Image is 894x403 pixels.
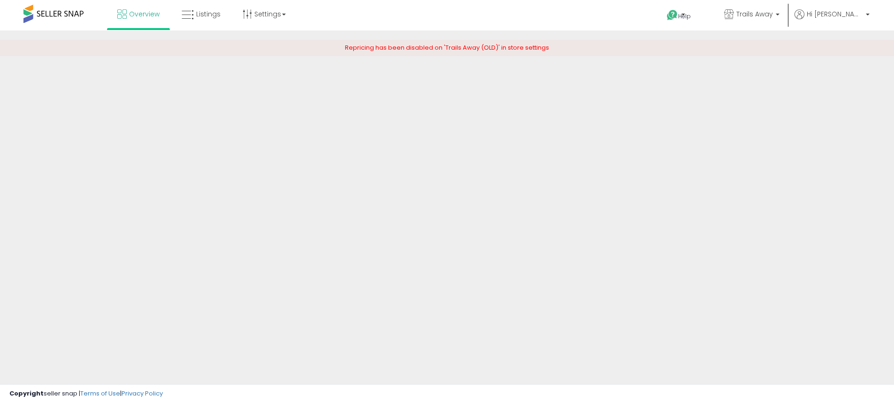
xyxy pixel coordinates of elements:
div: seller snap | | [9,389,163,398]
span: Listings [196,9,221,19]
a: Terms of Use [80,389,120,398]
i: Get Help [666,9,678,21]
span: Hi [PERSON_NAME] [807,9,863,19]
span: Help [678,12,691,20]
strong: Copyright [9,389,44,398]
span: Overview [129,9,160,19]
a: Privacy Policy [122,389,163,398]
span: Trails Away [736,9,773,19]
span: Repricing has been disabled on 'Trails Away (OLD)' in store settings [345,43,549,52]
a: Hi [PERSON_NAME] [795,9,870,30]
a: Help [659,2,709,30]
